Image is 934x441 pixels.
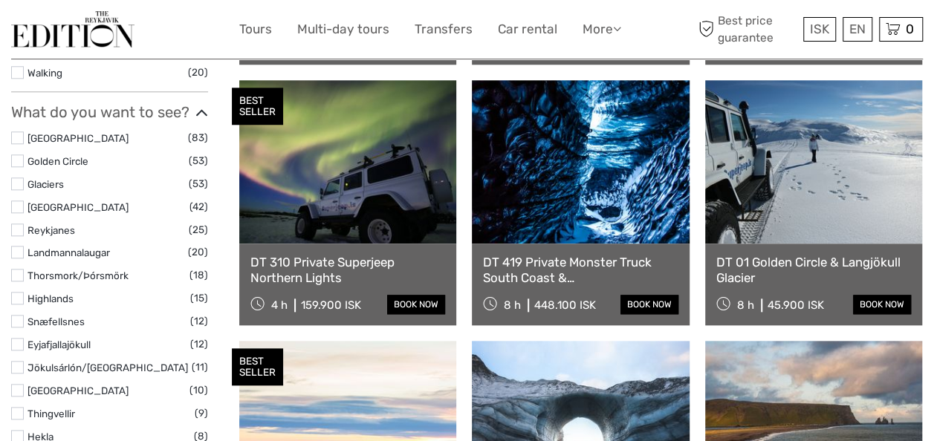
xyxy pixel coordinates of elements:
[188,129,208,146] span: (83)
[189,382,208,399] span: (10)
[27,408,75,419] a: Thingvellir
[195,405,208,422] span: (9)
[250,255,445,285] a: DT 310 Private Superjeep Northern Lights
[239,19,272,40] a: Tours
[27,269,129,281] a: Thorsmork/Þórsmörk
[27,201,129,213] a: [GEOGRAPHIC_DATA]
[192,359,208,376] span: (11)
[904,22,916,36] span: 0
[716,255,911,285] a: DT 01 Golden Circle & Langjökull Glacier
[27,293,74,304] a: Highlands
[583,19,621,40] a: More
[387,295,445,314] a: book now
[27,67,62,79] a: Walking
[810,22,829,36] span: ISK
[737,298,754,312] span: 8 h
[27,385,129,396] a: [GEOGRAPHIC_DATA]
[853,295,911,314] a: book now
[189,267,208,284] span: (18)
[232,348,283,385] div: BEST SELLER
[171,23,189,41] button: Open LiveChat chat widget
[190,336,208,353] span: (12)
[188,64,208,81] span: (20)
[190,290,208,307] span: (15)
[21,26,168,38] p: We're away right now. Please check back later!
[415,19,473,40] a: Transfers
[271,298,288,312] span: 4 h
[189,221,208,238] span: (25)
[534,298,596,312] div: 448.100 ISK
[768,298,824,312] div: 45.900 ISK
[498,19,557,40] a: Car rental
[620,295,678,314] a: book now
[189,175,208,192] span: (53)
[11,103,208,121] h3: What do you want to see?
[27,155,88,167] a: Golden Circle
[188,244,208,261] span: (20)
[27,246,110,258] a: Landmannalaugar
[27,316,85,327] a: Snæfellsnes
[695,13,800,45] span: Best price guarantee
[232,88,283,125] div: BEST SELLER
[504,298,521,312] span: 8 h
[301,298,361,312] div: 159.900 ISK
[189,152,208,169] span: (53)
[189,198,208,215] span: (42)
[27,362,188,373] a: Jökulsárlón/[GEOGRAPHIC_DATA]
[483,255,678,285] a: DT 419 Private Monster Truck South Coast & [GEOGRAPHIC_DATA]
[27,339,91,350] a: Eyjafjallajökull
[27,224,75,236] a: Reykjanes
[27,178,64,190] a: Glaciers
[11,11,134,48] img: The Reykjavík Edition
[843,17,872,42] div: EN
[297,19,389,40] a: Multi-day tours
[27,132,129,144] a: [GEOGRAPHIC_DATA]
[190,313,208,330] span: (12)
